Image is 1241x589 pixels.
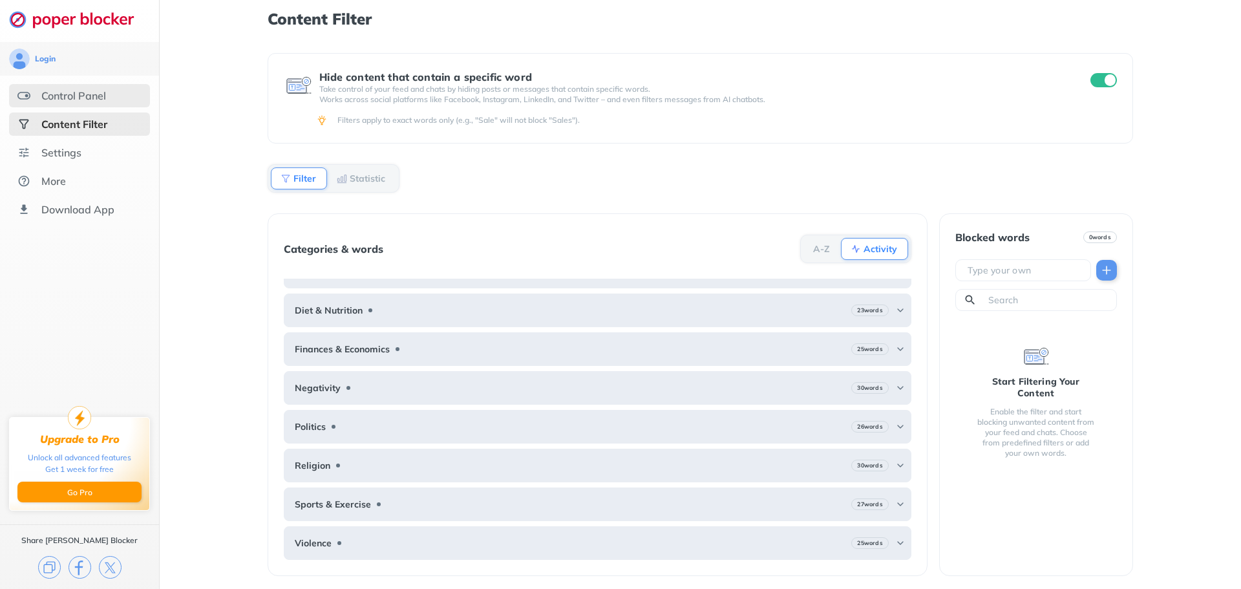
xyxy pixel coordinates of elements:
img: facebook.svg [69,556,91,579]
div: Blocked words [955,231,1030,243]
b: 0 words [1089,233,1111,242]
b: Politics [295,422,326,432]
b: 30 words [857,461,882,470]
b: 30 words [857,383,882,392]
b: Religion [295,460,330,471]
div: More [41,175,66,187]
img: upgrade-to-pro.svg [68,406,91,429]
img: avatar.svg [9,48,30,69]
div: Share [PERSON_NAME] Blocker [21,535,138,546]
img: copy.svg [38,556,61,579]
b: 25 words [857,345,882,354]
b: Activity [864,245,897,253]
p: Take control of your feed and chats by hiding posts or messages that contain specific words. [319,84,1066,94]
div: Filters apply to exact words only (e.g., "Sale" will not block "Sales"). [337,115,1114,125]
img: settings.svg [17,146,30,159]
p: Works across social platforms like Facebook, Instagram, LinkedIn, and Twitter – and even filters ... [319,94,1066,105]
b: Diet & Nutrition [295,305,363,316]
img: x.svg [99,556,122,579]
b: A-Z [813,245,830,253]
b: Sports & Exercise [295,499,371,509]
b: Filter [293,175,316,182]
div: Get 1 week for free [45,464,114,475]
b: 27 words [857,500,882,509]
b: Negativity [295,383,341,393]
div: Control Panel [41,89,106,102]
img: social-selected.svg [17,118,30,131]
div: Unlock all advanced features [28,452,131,464]
div: Login [35,54,56,64]
img: download-app.svg [17,203,30,216]
button: Go Pro [17,482,142,502]
b: 23 words [857,306,882,315]
input: Type your own [966,264,1085,277]
div: Download App [41,203,114,216]
b: 26 words [857,422,882,431]
input: Search [987,294,1111,306]
h1: Content Filter [268,10,1132,27]
img: Filter [281,173,291,184]
div: Upgrade to Pro [40,433,120,445]
b: Finances & Economics [295,344,390,354]
img: Activity [851,244,861,254]
b: Statistic [350,175,385,182]
div: Categories & words [284,243,383,255]
div: Content Filter [41,118,107,131]
b: Violence [295,538,332,548]
img: about.svg [17,175,30,187]
div: Settings [41,146,81,159]
div: Hide content that contain a specific word [319,71,1066,83]
b: 25 words [857,539,882,548]
div: Enable the filter and start blocking unwanted content from your feed and chats. Choose from prede... [976,407,1096,458]
div: Start Filtering Your Content [976,376,1096,399]
img: features.svg [17,89,30,102]
img: logo-webpage.svg [9,10,148,28]
img: Statistic [337,173,347,184]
